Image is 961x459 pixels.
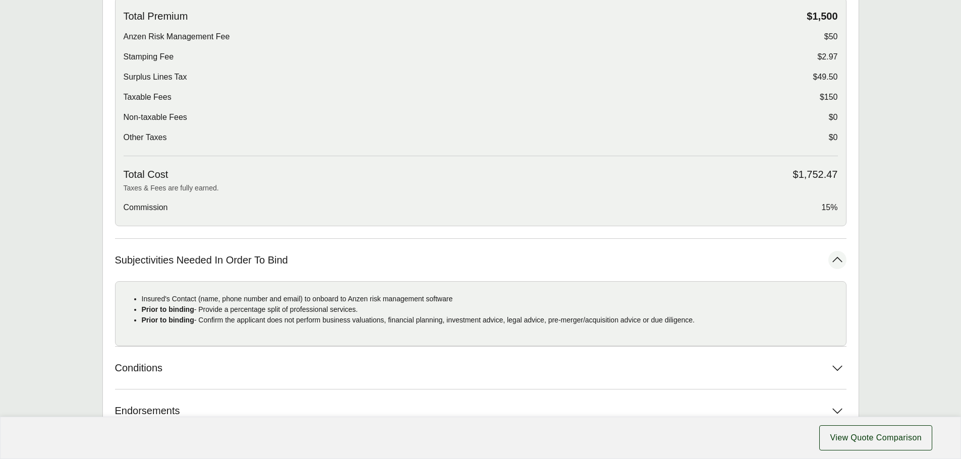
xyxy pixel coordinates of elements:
span: $2.97 [817,51,837,63]
span: View Quote Comparison [830,432,922,444]
button: Endorsements [115,389,846,432]
span: Anzen Risk Management Fee [124,31,230,43]
span: $1,500 [807,10,837,23]
p: - Confirm the applicant does not perform business valuations, financial planning, investment advi... [142,315,838,325]
p: Insured's Contact (name, phone number and email) to onboard to Anzen risk management software [142,294,838,304]
span: Stamping Fee [124,51,174,63]
span: Subjectivities Needed In Order To Bind [115,254,288,267]
span: Surplus Lines Tax [124,71,187,83]
strong: Prior to binding [142,305,194,313]
button: View Quote Comparison [819,425,932,450]
span: $50 [824,31,838,43]
span: Conditions [115,362,163,374]
span: $1,752.47 [793,168,838,181]
span: Total Premium [124,10,188,23]
p: - Provide a percentage split of professional services. [142,304,838,315]
strong: Prior to binding [142,316,194,324]
span: Non-taxable Fees [124,111,187,123]
span: $150 [820,91,838,103]
span: Other Taxes [124,132,167,144]
span: Commission [124,202,168,214]
span: 15% [821,202,837,214]
span: $0 [829,132,838,144]
span: Endorsements [115,405,180,417]
span: Taxable Fees [124,91,172,103]
button: Subjectivities Needed In Order To Bind [115,239,846,281]
span: $49.50 [813,71,838,83]
p: Taxes & Fees are fully earned. [124,183,838,193]
button: Conditions [115,347,846,389]
span: Total Cost [124,168,168,181]
span: $0 [829,111,838,123]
